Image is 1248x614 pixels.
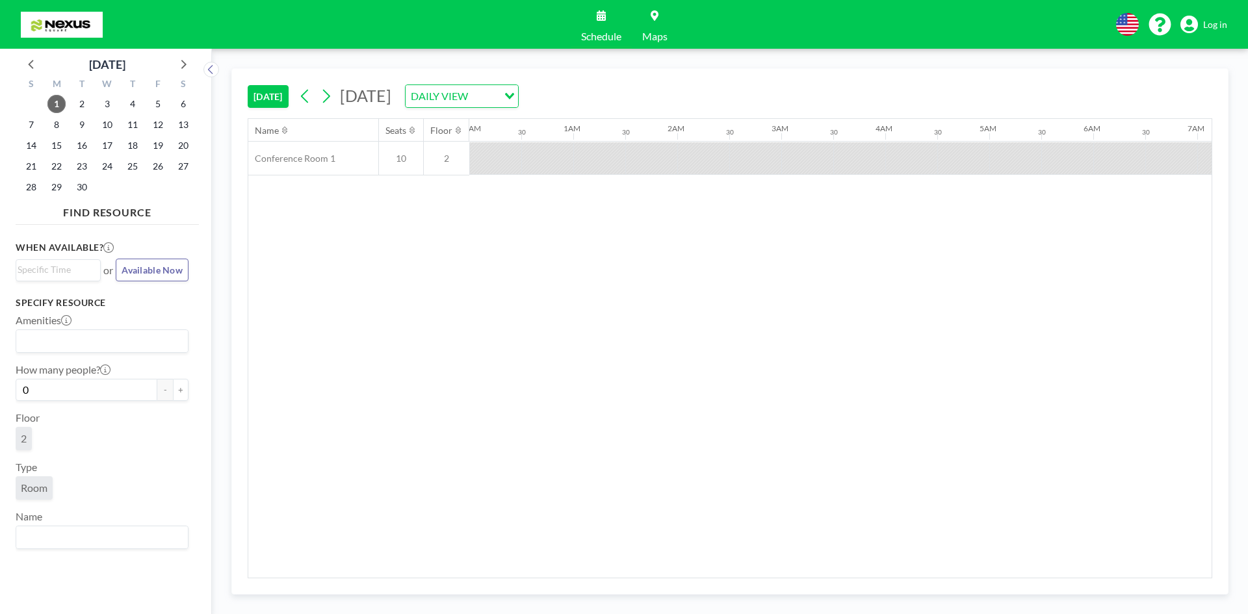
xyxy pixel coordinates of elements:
div: S [19,77,44,94]
input: Search for option [472,88,497,105]
div: 6AM [1084,123,1100,133]
h4: FIND RESOURCE [16,201,199,219]
label: How many people? [16,363,110,376]
div: S [170,77,196,94]
span: Wednesday, September 3, 2025 [98,95,116,113]
div: Seats [385,125,406,136]
span: Tuesday, September 16, 2025 [73,136,91,155]
span: 2 [424,153,469,164]
div: 7AM [1188,123,1204,133]
span: Conference Room 1 [248,153,335,164]
span: Monday, September 8, 2025 [47,116,66,134]
span: Sunday, September 21, 2025 [22,157,40,175]
span: Tuesday, September 9, 2025 [73,116,91,134]
span: Wednesday, September 10, 2025 [98,116,116,134]
div: 3AM [772,123,788,133]
div: F [145,77,170,94]
a: Log in [1180,16,1227,34]
label: Name [16,510,42,523]
span: Tuesday, September 30, 2025 [73,178,91,196]
span: Room [21,481,47,494]
span: Sunday, September 7, 2025 [22,116,40,134]
span: Available Now [122,264,183,275]
span: Tuesday, September 23, 2025 [73,157,91,175]
h3: Specify resource [16,297,188,309]
div: 30 [934,128,942,136]
span: Saturday, September 27, 2025 [174,157,192,175]
span: [DATE] [340,86,391,105]
span: Wednesday, September 24, 2025 [98,157,116,175]
label: Amenities [16,314,71,327]
img: organization-logo [21,12,103,38]
div: Search for option [406,85,518,107]
div: 30 [1142,128,1150,136]
button: + [173,379,188,401]
div: 2AM [668,123,684,133]
div: 1AM [564,123,580,133]
span: Thursday, September 25, 2025 [123,157,142,175]
input: Search for option [18,262,93,277]
span: Friday, September 12, 2025 [149,116,167,134]
span: DAILY VIEW [408,88,471,105]
span: Friday, September 26, 2025 [149,157,167,175]
span: Friday, September 19, 2025 [149,136,167,155]
span: or [103,264,113,277]
div: 30 [830,128,838,136]
span: Monday, September 1, 2025 [47,95,66,113]
div: 30 [518,128,526,136]
div: 4AM [876,123,892,133]
div: 30 [1038,128,1046,136]
span: Schedule [581,31,621,42]
span: Monday, September 15, 2025 [47,136,66,155]
input: Search for option [18,529,181,546]
div: 30 [726,128,734,136]
span: Maps [642,31,668,42]
div: Search for option [16,260,100,279]
div: 12AM [460,123,481,133]
div: 30 [622,128,630,136]
div: Search for option [16,330,188,352]
span: Tuesday, September 2, 2025 [73,95,91,113]
span: 2 [21,432,27,445]
button: [DATE] [248,85,289,108]
div: [DATE] [89,55,125,73]
span: Saturday, September 20, 2025 [174,136,192,155]
div: W [95,77,120,94]
span: Log in [1203,19,1227,31]
span: Friday, September 5, 2025 [149,95,167,113]
div: T [70,77,95,94]
span: Saturday, September 13, 2025 [174,116,192,134]
span: Thursday, September 4, 2025 [123,95,142,113]
div: M [44,77,70,94]
span: Monday, September 29, 2025 [47,178,66,196]
span: 10 [379,153,423,164]
div: Name [255,125,279,136]
button: Available Now [116,259,188,281]
div: Search for option [16,526,188,548]
span: Thursday, September 11, 2025 [123,116,142,134]
div: 5AM [980,123,996,133]
span: Sunday, September 14, 2025 [22,136,40,155]
label: Floor [16,411,40,424]
div: Floor [430,125,452,136]
span: Monday, September 22, 2025 [47,157,66,175]
button: - [157,379,173,401]
div: T [120,77,145,94]
input: Search for option [18,333,181,350]
span: Thursday, September 18, 2025 [123,136,142,155]
label: Type [16,461,37,474]
span: Sunday, September 28, 2025 [22,178,40,196]
span: Wednesday, September 17, 2025 [98,136,116,155]
span: Saturday, September 6, 2025 [174,95,192,113]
